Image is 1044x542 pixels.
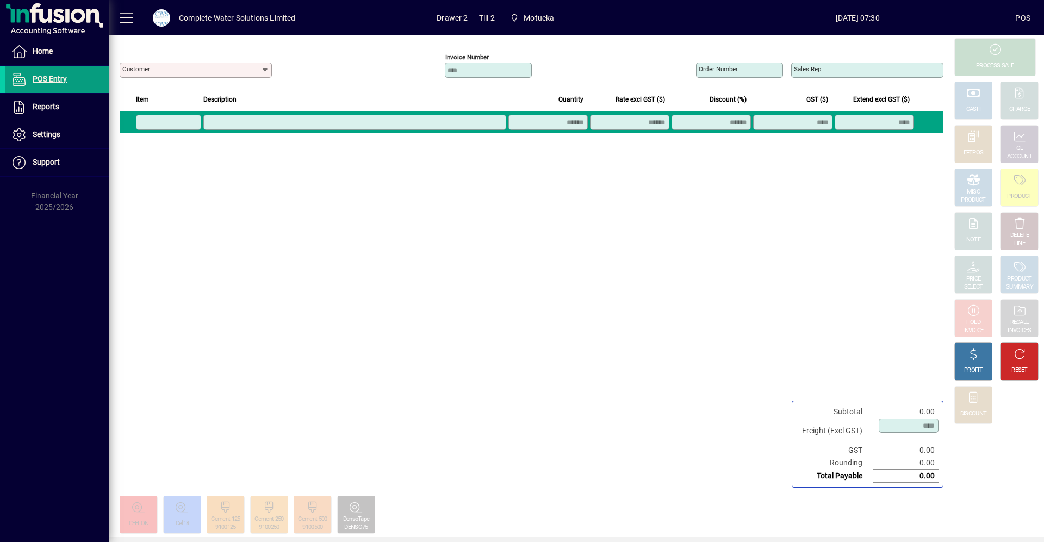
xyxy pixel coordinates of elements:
span: Support [33,158,60,166]
span: Reports [33,102,59,111]
a: Settings [5,121,109,148]
div: MISC [967,188,980,196]
div: Cement 250 [254,515,283,524]
a: Reports [5,94,109,121]
td: Subtotal [797,406,873,418]
div: DensoTape [343,515,370,524]
div: RECALL [1010,319,1029,327]
span: POS Entry [33,74,67,83]
div: 9100125 [215,524,235,532]
div: PROCESS SALE [976,62,1014,70]
div: PRODUCT [1007,192,1031,201]
div: GL [1016,145,1023,153]
div: Cel18 [176,520,189,528]
span: Settings [33,130,60,139]
div: POS [1015,9,1030,27]
mat-label: Sales rep [794,65,821,73]
div: ACCOUNT [1007,153,1032,161]
a: Support [5,149,109,176]
span: GST ($) [806,94,828,105]
div: 9100500 [302,524,322,532]
div: NOTE [966,236,980,244]
td: GST [797,444,873,457]
div: INVOICES [1008,327,1031,335]
span: Description [203,94,237,105]
div: PRODUCT [1007,275,1031,283]
div: Cement 500 [298,515,327,524]
mat-label: Invoice number [445,53,489,61]
div: PROFIT [964,366,983,375]
div: RESET [1011,366,1028,375]
span: Home [33,47,53,55]
div: CHARGE [1009,105,1030,114]
div: INVOICE [963,327,983,335]
div: Complete Water Solutions Limited [179,9,296,27]
span: Motueka [524,9,554,27]
div: DENSO75 [344,524,368,532]
div: 9100250 [259,524,279,532]
div: EFTPOS [964,149,984,157]
button: Profile [144,8,179,28]
div: CASH [966,105,980,114]
td: 0.00 [873,470,939,483]
div: PRICE [966,275,981,283]
div: DISCOUNT [960,410,986,418]
td: Total Payable [797,470,873,483]
div: SELECT [964,283,983,291]
span: Quantity [558,94,583,105]
td: Rounding [797,457,873,470]
div: DELETE [1010,232,1029,240]
div: PRODUCT [961,196,985,204]
div: SUMMARY [1006,283,1033,291]
span: Item [136,94,149,105]
span: Rate excl GST ($) [616,94,665,105]
div: Cement 125 [211,515,240,524]
div: HOLD [966,319,980,327]
td: 0.00 [873,406,939,418]
span: Drawer 2 [437,9,468,27]
span: Discount (%) [710,94,747,105]
mat-label: Order number [699,65,738,73]
td: Freight (Excl GST) [797,418,873,444]
span: [DATE] 07:30 [700,9,1015,27]
div: LINE [1014,240,1025,248]
a: Home [5,38,109,65]
td: 0.00 [873,444,939,457]
div: CEELON [129,520,149,528]
mat-label: Customer [122,65,150,73]
span: Motueka [506,8,559,28]
span: Till 2 [479,9,495,27]
span: Extend excl GST ($) [853,94,910,105]
td: 0.00 [873,457,939,470]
